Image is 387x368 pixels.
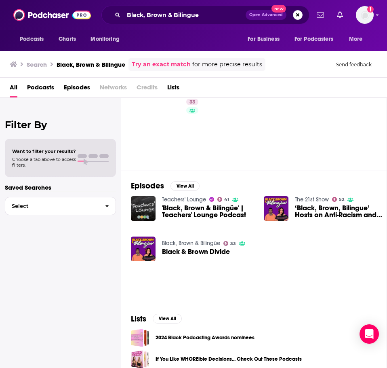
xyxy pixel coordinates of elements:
[138,95,204,161] a: 33
[295,196,329,203] a: The 21st Show
[5,119,116,131] h2: Filter By
[90,34,119,45] span: Monitoring
[356,6,374,24] span: Logged in as kkneafsey
[20,34,44,45] span: Podcasts
[356,6,374,24] button: Show profile menu
[249,13,283,17] span: Open Advanced
[186,99,198,105] a: 33
[162,240,220,247] a: Black, Brown & Bilingüe
[313,8,327,22] a: Show notifications dropdown
[242,32,290,47] button: open menu
[132,60,191,69] a: Try an exact match
[223,241,236,246] a: 33
[162,248,230,255] a: Black & Brown Divide
[162,196,206,203] a: Teachers' Lounge
[167,81,179,97] a: Lists
[332,197,345,202] a: 52
[13,7,91,23] img: Podchaser - Follow, Share and Rate Podcasts
[57,61,125,68] h3: Black, Brown & Bilingue
[12,157,76,168] span: Choose a tab above to access filters.
[12,148,76,154] span: Want to filter your results?
[224,198,229,201] span: 41
[27,61,47,68] h3: Search
[294,34,333,45] span: For Podcasters
[295,205,387,218] a: ‘Black, Brown, Bilingue’ Hosts on Anti-Racism and Bilingualism
[124,8,246,21] input: Search podcasts, credits, & more...
[189,98,195,106] span: 33
[246,10,286,20] button: Open AdvancedNew
[367,6,374,13] svg: Add a profile image
[162,205,254,218] a: 'Black, Brown & Bilingüe' | Teachers' Lounge Podcast
[100,81,127,97] span: Networks
[5,184,116,191] p: Saved Searches
[131,181,164,191] h2: Episodes
[10,81,17,97] a: All
[271,5,286,13] span: New
[27,81,54,97] a: Podcasts
[153,314,182,324] button: View All
[14,32,54,47] button: open menu
[248,34,280,45] span: For Business
[101,6,309,24] div: Search podcasts, credits, & more...
[156,333,254,342] a: 2024 Black Podcasting Awards nominees
[137,81,158,97] span: Credits
[343,32,373,47] button: open menu
[85,32,130,47] button: open menu
[5,203,99,209] span: Select
[131,329,149,347] a: 2024 Black Podcasting Awards nominees
[289,32,345,47] button: open menu
[156,355,302,364] a: If You Like WHOREible Decisions... Check Out These Podcasts
[59,34,76,45] span: Charts
[230,242,236,245] span: 33
[53,32,81,47] a: Charts
[360,324,379,344] div: Open Intercom Messenger
[64,81,90,97] a: Episodes
[170,181,200,191] button: View All
[334,61,374,68] button: Send feedback
[349,34,363,45] span: More
[264,196,288,221] img: ‘Black, Brown, Bilingue’ Hosts on Anti-Racism and Bilingualism
[131,314,182,324] a: ListsView All
[5,197,116,215] button: Select
[131,181,200,191] a: EpisodesView All
[356,6,374,24] img: User Profile
[217,197,229,202] a: 41
[339,198,344,201] span: 52
[131,237,156,261] img: Black & Brown Divide
[192,60,262,69] span: for more precise results
[131,314,146,324] h2: Lists
[334,8,346,22] a: Show notifications dropdown
[131,196,156,221] img: 'Black, Brown & Bilingüe' | Teachers' Lounge Podcast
